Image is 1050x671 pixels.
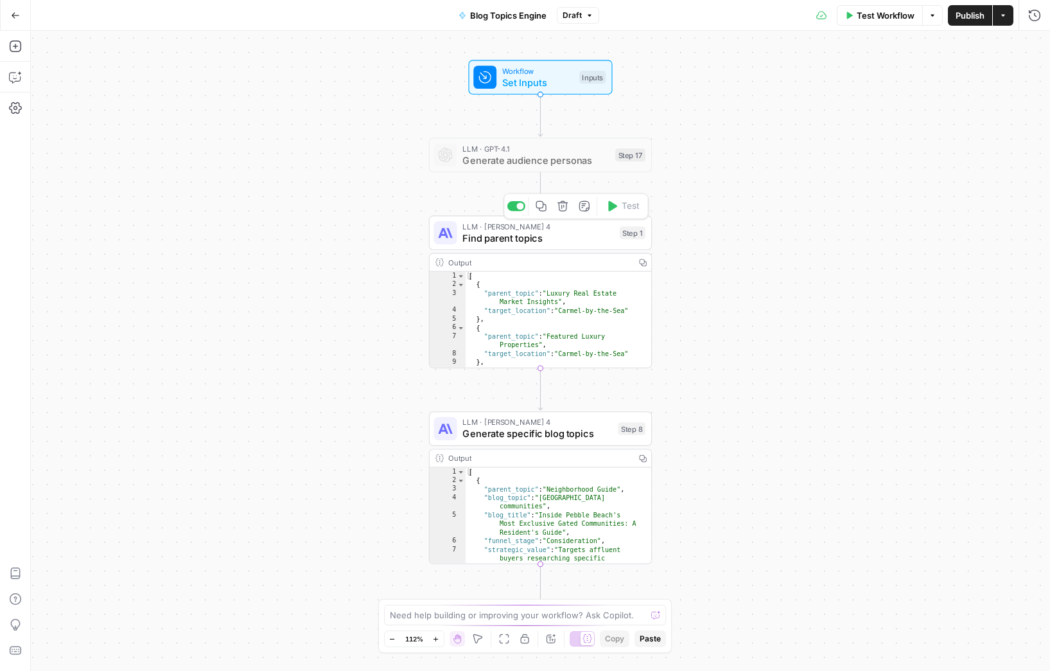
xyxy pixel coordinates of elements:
span: Generate specific blog topics [462,427,612,441]
span: Test Workflow [857,9,914,22]
div: 3 [430,289,466,307]
div: 5 [430,315,466,323]
div: 8 [430,350,466,358]
div: Output [448,452,629,464]
button: Blog Topics Engine [451,5,554,26]
span: 112% [405,634,423,644]
div: Inputs [579,71,606,84]
span: Workflow [502,65,573,76]
span: LLM · [PERSON_NAME] 4 [462,416,612,428]
g: Edge from start to step_17 [538,94,543,136]
span: Set Inputs [502,75,573,89]
span: Copy [605,633,624,645]
div: 6 [430,323,466,332]
button: Test [600,197,645,215]
span: Test [622,200,639,213]
div: 3 [430,485,466,493]
div: 7 [430,546,466,589]
button: Test Workflow [837,5,922,26]
g: Edge from step_1 to step_8 [538,368,543,410]
div: Step 1 [620,226,645,239]
div: 2 [430,280,466,289]
div: LLM · [PERSON_NAME] 4Generate specific blog topicsStep 8Output[ { "parent_topic":"Neighborhood Gu... [429,411,652,564]
div: LLM · GPT-4.1Generate audience personasStep 17 [429,138,652,172]
span: Toggle code folding, rows 1 through 212 [457,468,465,476]
g: Edge from step_8 to end [538,564,543,606]
div: 6 [430,537,466,545]
span: Publish [956,9,984,22]
span: Toggle code folding, rows 6 through 9 [457,323,465,332]
div: 4 [430,494,466,511]
span: LLM · [PERSON_NAME] 4 [462,220,613,232]
button: Draft [557,7,599,24]
span: Toggle code folding, rows 2 through 8 [457,476,465,485]
button: Copy [600,631,629,647]
div: Step 17 [615,148,645,161]
div: 10 [430,367,466,375]
div: LLM · [PERSON_NAME] 4Find parent topicsStep 1TestOutput[ { "parent_topic":"Luxury Real Estate Mar... [429,215,652,368]
div: 9 [430,358,466,366]
button: Paste [634,631,666,647]
div: Step 8 [618,422,646,435]
div: 1 [430,468,466,476]
span: Toggle code folding, rows 1 through 362 [457,272,465,280]
span: Paste [640,633,661,645]
span: Find parent topics [462,231,613,245]
div: Output [448,256,629,268]
span: Toggle code folding, rows 10 through 13 [457,367,465,375]
div: 1 [430,272,466,280]
span: Generate audience personas [462,153,609,167]
div: 4 [430,307,466,315]
div: 2 [430,476,466,485]
div: WorkflowSet InputsInputs [429,60,652,94]
span: Draft [563,10,582,21]
button: Publish [948,5,992,26]
div: 5 [430,511,466,537]
div: 7 [430,332,466,350]
span: Toggle code folding, rows 2 through 5 [457,280,465,289]
span: Blog Topics Engine [470,9,547,22]
span: LLM · GPT-4.1 [462,143,609,154]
